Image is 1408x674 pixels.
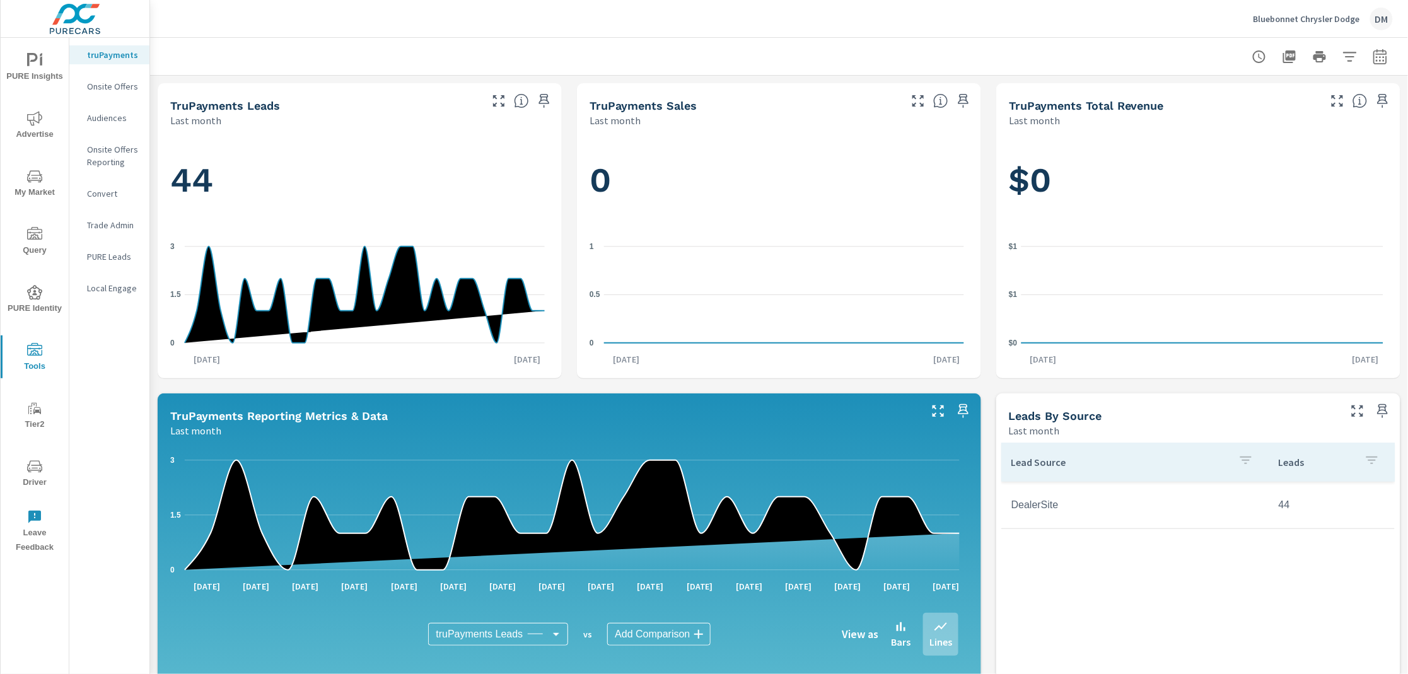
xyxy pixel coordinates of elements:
button: "Export Report to PDF" [1277,44,1302,69]
p: Last month [1009,113,1060,128]
span: Save this to your personalized report [1373,401,1393,421]
span: Total revenue from sales matched to a truPayments lead. [Source: This data is sourced from the de... [1353,93,1368,108]
p: [DATE] [333,580,377,593]
p: [DATE] [924,580,969,593]
span: Save this to your personalized report [534,91,554,111]
p: Convert [87,187,139,200]
p: PURE Leads [87,250,139,263]
h1: 44 [170,159,549,202]
span: Save this to your personalized report [953,401,974,421]
p: Last month [170,113,221,128]
p: Lines [929,634,952,649]
text: $1 [1009,290,1018,299]
p: [DATE] [1021,353,1066,366]
h5: truPayments Leads [170,99,280,112]
p: [DATE] [825,580,870,593]
p: [DATE] [480,580,525,593]
p: [DATE] [629,580,673,593]
h5: Leads By Source [1009,409,1102,422]
h5: truPayments Total Revenue [1009,99,1164,112]
p: Last month [170,423,221,438]
text: 0 [590,339,594,347]
div: Convert [69,184,149,203]
text: $0 [1009,339,1018,347]
p: [DATE] [382,580,426,593]
div: Audiences [69,108,149,127]
p: [DATE] [283,580,327,593]
p: Last month [1009,423,1060,438]
h5: truPayments Reporting Metrics & Data [170,409,388,422]
p: [DATE] [1344,353,1388,366]
button: Make Fullscreen [928,401,948,421]
button: Make Fullscreen [1327,91,1347,111]
button: Make Fullscreen [489,91,509,111]
p: [DATE] [505,353,549,366]
button: Make Fullscreen [908,91,928,111]
p: truPayments [87,49,139,61]
p: [DATE] [185,580,229,593]
text: 1.5 [170,290,181,299]
text: 3 [170,242,175,251]
span: Advertise [4,111,65,142]
span: Add Comparison [615,628,690,641]
h6: View as [842,628,878,641]
p: [DATE] [431,580,475,593]
p: Onsite Offers Reporting [87,143,139,168]
p: [DATE] [185,353,229,366]
span: Query [4,227,65,258]
span: Number of sales matched to a truPayments lead. [Source: This data is sourced from the dealer's DM... [933,93,948,108]
div: Onsite Offers Reporting [69,140,149,171]
div: Add Comparison [607,623,710,646]
p: [DATE] [678,580,722,593]
h1: $0 [1009,159,1388,202]
p: vs [568,629,607,640]
td: DealerSite [1001,489,1269,521]
div: truPayments [69,45,149,64]
h1: 0 [590,159,969,202]
div: DM [1370,8,1393,30]
p: [DATE] [604,353,648,366]
p: Bars [891,634,911,649]
button: Select Date Range [1368,44,1393,69]
text: 0 [170,339,175,347]
span: Tools [4,343,65,374]
p: Local Engage [87,282,139,294]
td: 44 [1269,489,1395,521]
span: Save this to your personalized report [1373,91,1393,111]
button: Print Report [1307,44,1332,69]
span: PURE Identity [4,285,65,316]
h5: truPayments Sales [590,99,697,112]
p: [DATE] [875,580,919,593]
text: 1.5 [170,511,181,520]
p: [DATE] [924,353,969,366]
p: [DATE] [530,580,574,593]
span: PURE Insights [4,53,65,84]
p: Onsite Offers [87,80,139,93]
p: [DATE] [776,580,820,593]
text: 0 [170,566,175,574]
div: truPayments Leads [428,623,568,646]
span: Leave Feedback [4,509,65,555]
p: Bluebonnet Chrysler Dodge [1254,13,1360,25]
div: Trade Admin [69,216,149,235]
div: Onsite Offers [69,77,149,96]
span: Save this to your personalized report [953,91,974,111]
span: Tier2 [4,401,65,432]
div: nav menu [1,38,69,560]
text: 1 [590,242,594,251]
text: 0.5 [590,290,600,299]
span: truPayments Leads [436,628,523,641]
p: [DATE] [234,580,278,593]
p: Leads [1279,456,1354,468]
button: Make Fullscreen [1347,401,1368,421]
p: Audiences [87,112,139,124]
div: PURE Leads [69,247,149,266]
text: $1 [1009,242,1018,251]
span: The number of truPayments leads. [514,93,529,108]
p: [DATE] [727,580,771,593]
p: Trade Admin [87,219,139,231]
span: My Market [4,169,65,200]
text: 3 [170,456,175,465]
p: Last month [590,113,641,128]
p: [DATE] [579,580,623,593]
